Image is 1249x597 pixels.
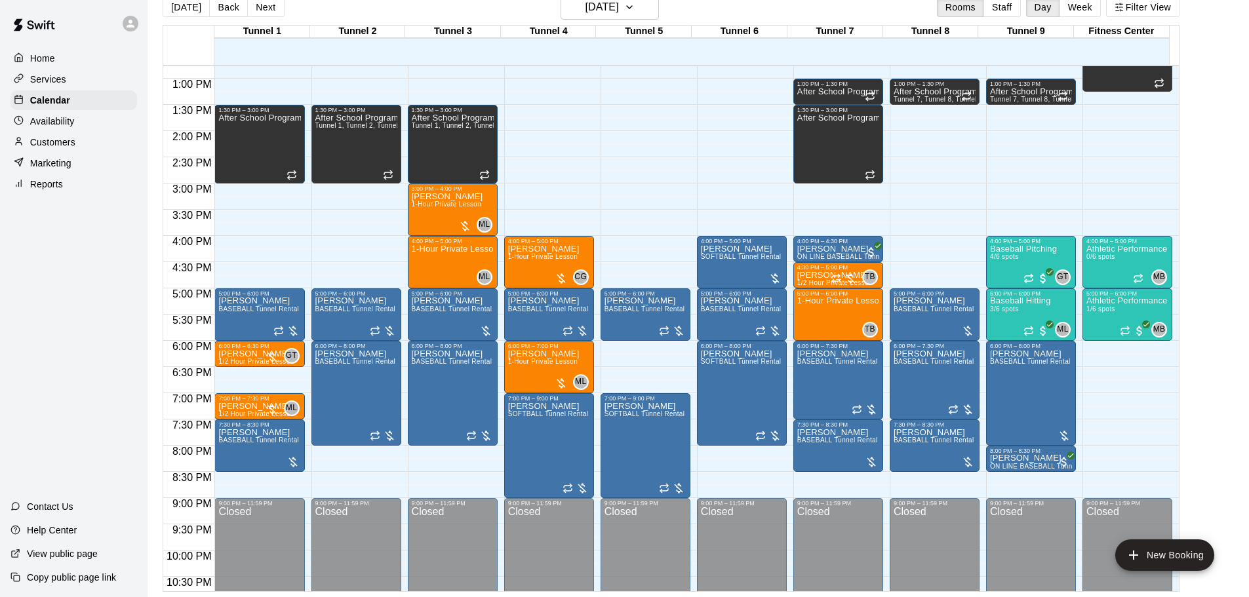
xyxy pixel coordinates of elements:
[601,393,690,498] div: 7:00 PM – 9:00 PM: SOFTBALL Tunnel Rental
[508,358,578,365] span: 1-Hour Private Lesson
[408,183,498,236] div: 3:00 PM – 4:00 PM: 1-Hour Private Lesson
[286,402,297,415] span: ML
[218,395,300,402] div: 7:00 PM – 7:30 PM
[30,178,63,191] p: Reports
[990,448,1072,454] div: 8:00 PM – 8:30 PM
[797,436,878,444] span: BASEBALL Tunnel Rental
[315,343,397,349] div: 6:00 PM – 8:00 PM
[169,446,215,457] span: 8:00 PM
[862,269,878,285] div: Tate Budnick
[10,153,137,173] a: Marketing
[479,218,490,231] span: ML
[990,358,1071,365] span: BASEBALL Tunnel Rental
[169,472,215,483] span: 8:30 PM
[578,374,589,390] span: Marcus Lucas
[412,500,494,507] div: 9:00 PM – 11:59 PM
[890,79,980,105] div: 1:00 PM – 1:30 PM: After School Program
[504,288,594,341] div: 5:00 PM – 6:00 PM: BASEBALL Tunnel Rental
[412,343,494,349] div: 6:00 PM – 8:00 PM
[596,26,692,38] div: Tunnel 5
[214,393,304,419] div: 7:00 PM – 7:30 PM: 1/2 Hour Private Lesson
[218,107,300,113] div: 1:30 PM – 3:00 PM
[27,524,77,537] p: Help Center
[311,288,401,341] div: 5:00 PM – 6:00 PM: BASEBALL Tunnel Rental
[867,322,878,337] span: Tate Budnick
[218,358,294,365] span: 1/2 Hour Private Lesson
[27,500,73,513] p: Contact Us
[508,305,589,313] span: BASEBALL Tunnel Rental
[412,290,494,297] div: 5:00 PM – 6:00 PM
[1086,305,1115,313] span: 1/6 spots filled
[315,107,397,113] div: 1:30 PM – 3:00 PM
[287,170,297,180] span: Recurring event
[986,79,1076,105] div: 1:00 PM – 1:30 PM: After School Program
[504,236,594,288] div: 4:00 PM – 5:00 PM: 1-Hour Private Lesson
[865,170,875,180] span: Recurring event
[755,326,766,336] span: Recurring event
[1082,236,1172,288] div: 4:00 PM – 5:00 PM: Athletic Performance
[578,269,589,285] span: Corrin Green
[990,238,1072,244] div: 4:00 PM – 5:00 PM
[701,305,782,313] span: BASEBALL Tunnel Rental
[315,305,396,313] span: BASEBALL Tunnel Rental
[508,253,578,260] span: 1-Hour Private Lesson
[10,48,137,68] a: Home
[701,358,782,365] span: SOFTBALL Tunnel Rental
[793,79,883,105] div: 1:00 PM – 1:30 PM: After School Program
[574,271,587,284] span: CG
[10,69,137,89] a: Services
[412,122,501,129] span: Tunnel 1, Tunnel 2, Tunnel 3
[1133,273,1143,284] span: Recurring event
[990,305,1019,313] span: 3/6 spots filled
[797,238,879,244] div: 4:00 PM – 4:30 PM
[605,395,686,402] div: 7:00 PM – 9:00 PM
[659,326,669,336] span: Recurring event
[697,236,787,288] div: 4:00 PM – 5:00 PM: SOFTBALL Tunnel Rental
[10,132,137,152] a: Customers
[797,81,879,87] div: 1:00 PM – 1:30 PM
[482,269,492,285] span: Marcus Lucas
[1086,253,1115,260] span: 0/6 spots filled
[508,500,590,507] div: 9:00 PM – 11:59 PM
[882,26,978,38] div: Tunnel 8
[218,305,299,313] span: BASEBALL Tunnel Rental
[793,236,883,262] div: 4:00 PM – 4:30 PM: Jeffrey Potts
[605,305,685,313] span: BASEBALL Tunnel Rental
[605,410,685,417] span: SOFTBALL Tunnel Rental
[10,90,137,110] a: Calendar
[383,170,393,180] span: Recurring event
[1133,324,1146,337] span: All customers have paid
[508,238,590,244] div: 4:00 PM – 5:00 PM
[408,288,498,341] div: 5:00 PM – 6:00 PM: BASEBALL Tunnel Rental
[163,550,214,562] span: 10:00 PM
[169,524,215,535] span: 9:30 PM
[284,348,300,364] div: Gilbert Tussey
[508,395,590,402] div: 7:00 PM – 9:00 PM
[289,400,300,416] span: Marcus Lucas
[1157,269,1167,285] span: Megan Bratetic
[990,463,1113,470] span: ON LINE BASEBALL Tunnel 7-9 Rental
[1037,272,1050,285] span: All customers have paid
[701,343,783,349] div: 6:00 PM – 8:00 PM
[573,269,589,285] div: Corrin Green
[169,131,215,142] span: 2:00 PM
[797,500,879,507] div: 9:00 PM – 11:59 PM
[1157,322,1167,337] span: Megan Bratetic
[412,107,494,113] div: 1:30 PM – 3:00 PM
[1060,322,1071,337] span: Marcus Lucas
[169,315,215,326] span: 5:30 PM
[865,323,875,336] span: TB
[894,96,983,103] span: Tunnel 7, Tunnel 8, Tunnel 9
[169,157,215,168] span: 2:30 PM
[1154,78,1164,88] span: Recurring event
[412,305,492,313] span: BASEBALL Tunnel Rental
[412,358,492,365] span: BASEBALL Tunnel Rental
[894,290,976,297] div: 5:00 PM – 6:00 PM
[214,419,304,472] div: 7:30 PM – 8:30 PM: BASEBALL Tunnel Rental
[865,271,875,284] span: TB
[1055,322,1071,337] div: Marcus Lucas
[990,343,1072,349] div: 6:00 PM – 8:00 PM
